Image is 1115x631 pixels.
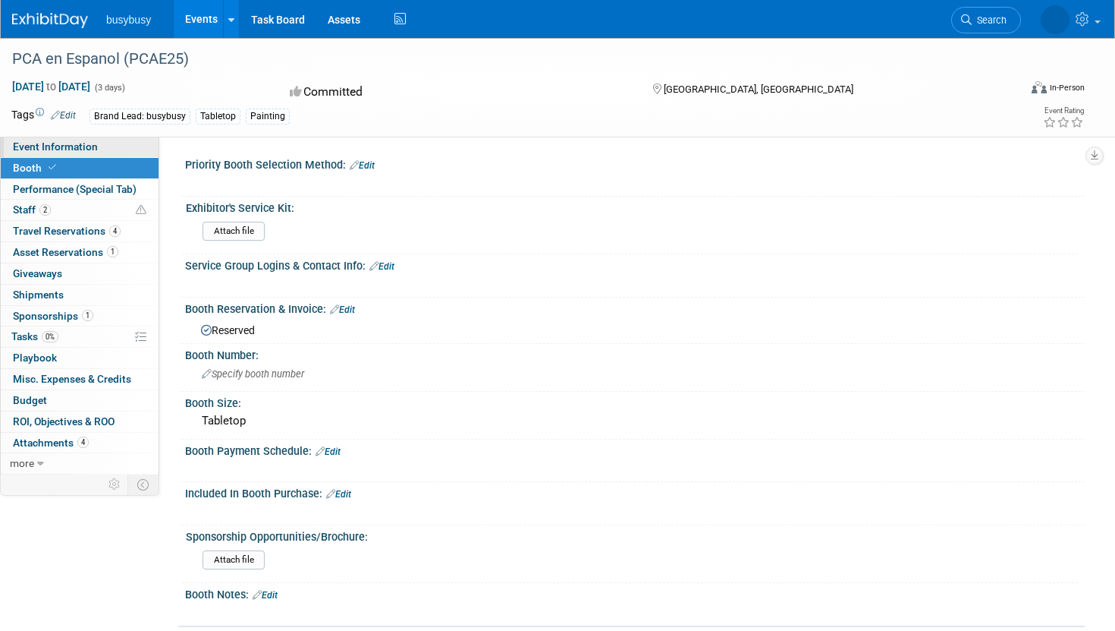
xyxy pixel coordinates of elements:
img: ExhibitDay [12,13,88,28]
span: Asset Reservations [13,246,118,258]
span: 4 [77,437,89,448]
img: Format-Inperson.png [1032,81,1047,93]
span: to [44,80,58,93]
span: Potential Scheduling Conflict -- at least one attendee is tagged in another overlapping event. [136,203,146,217]
span: Budget [13,394,47,406]
a: Edit [369,261,394,272]
div: Booth Number: [185,344,1085,363]
div: Brand Lead: busybusy [90,109,190,125]
a: Edit [330,304,355,315]
div: Painting [246,109,290,125]
a: Giveaways [1,263,159,284]
span: 1 [107,246,118,257]
a: ROI, Objectives & ROO [1,412,159,432]
span: Attachments [13,437,89,449]
span: Travel Reservations [13,225,121,237]
a: Misc. Expenses & Credits [1,369,159,390]
a: more [1,453,159,474]
div: Event Format [925,79,1085,102]
span: Specify booth number [202,368,304,380]
span: [DATE] [DATE] [11,80,91,93]
a: Staff2 [1,200,159,220]
a: Performance (Special Tab) [1,179,159,200]
span: 2 [39,204,51,216]
a: Edit [51,110,76,121]
div: Exhibitor's Service Kit: [186,197,1078,216]
i: Booth reservation complete [49,163,56,172]
div: Priority Booth Selection Method: [185,153,1085,173]
span: Playbook [13,352,57,364]
span: Event Information [13,140,98,153]
span: Search [972,14,1007,26]
a: Playbook [1,348,159,368]
span: 1 [82,310,93,321]
span: Sponsorships [13,310,93,322]
div: Tabletop [196,409,1073,433]
div: Service Group Logins & Contact Info: [185,254,1085,274]
span: Staff [13,203,51,216]
span: Performance (Special Tab) [13,183,137,195]
span: Giveaways [13,267,62,279]
div: Included In Booth Purchase: [185,482,1085,502]
img: Nicole McCabe [1041,5,1069,34]
a: Event Information [1,137,159,157]
div: PCA en Espanol (PCAE25) [7,46,994,73]
span: more [10,457,34,469]
a: Booth [1,158,159,178]
span: Shipments [13,289,64,301]
td: Toggle Event Tabs [128,475,159,494]
div: Booth Reservation & Invoice: [185,298,1085,317]
div: Event Rating [1043,107,1084,115]
a: Edit [350,160,375,171]
div: Sponsorship Opportunities/Brochure: [186,525,1078,544]
span: ROI, Objectives & ROO [13,415,115,428]
td: Personalize Event Tab Strip [102,475,128,494]
div: Booth Payment Schedule: [185,440,1085,459]
span: (3 days) [93,83,125,93]
a: Attachments4 [1,433,159,453]
a: Edit [253,590,278,601]
a: Budget [1,390,159,411]
a: Search [951,7,1021,33]
a: Edit [326,489,351,500]
span: Misc. Expenses & Credits [13,373,131,385]
span: 0% [42,331,58,342]
a: Travel Reservations4 [1,221,159,241]
div: Booth Size: [185,392,1085,411]
a: Edit [316,446,341,457]
a: Sponsorships1 [1,306,159,327]
td: Tags [11,107,76,125]
span: busybusy [106,14,151,26]
a: Asset Reservations1 [1,242,159,263]
span: [GEOGRAPHIC_DATA], [GEOGRAPHIC_DATA] [664,84,853,95]
div: In-Person [1049,82,1085,93]
span: 4 [109,226,121,237]
div: Committed [285,79,628,106]
a: Shipments [1,285,159,305]
a: Tasks0% [1,327,159,347]
span: Tasks [11,330,58,342]
div: Booth Notes: [185,583,1085,603]
div: Tabletop [196,109,240,125]
div: Reserved [196,319,1073,338]
span: Booth [13,162,59,174]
